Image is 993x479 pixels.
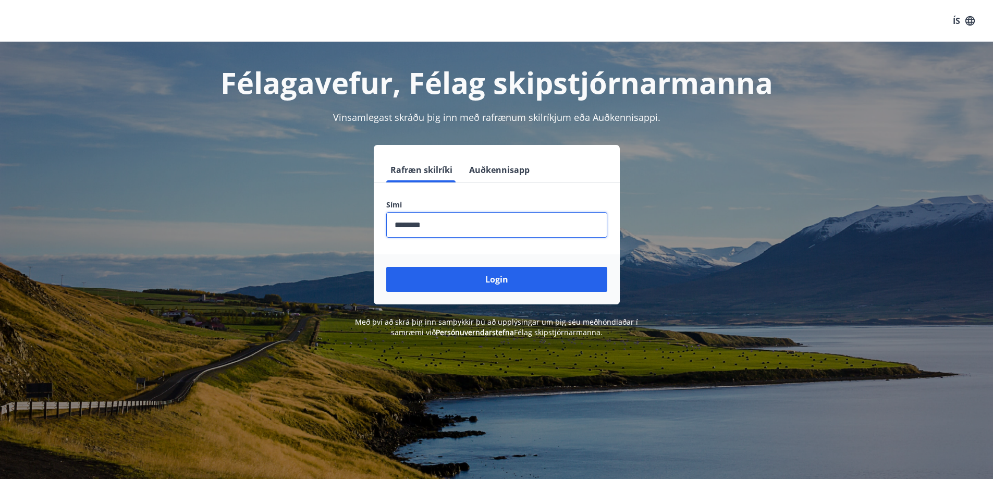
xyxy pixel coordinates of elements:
[386,267,607,292] button: Login
[436,327,514,337] a: Persónuverndarstefna
[947,11,980,30] button: ÍS
[386,200,607,210] label: Sími
[355,317,638,337] span: Með því að skrá þig inn samþykkir þú að upplýsingar um þig séu meðhöndlaðar í samræmi við Félag s...
[465,157,534,182] button: Auðkennisapp
[386,157,457,182] button: Rafræn skilríki
[134,63,860,102] h1: Félagavefur, Félag skipstjórnarmanna
[333,111,660,124] span: Vinsamlegast skráðu þig inn með rafrænum skilríkjum eða Auðkennisappi.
